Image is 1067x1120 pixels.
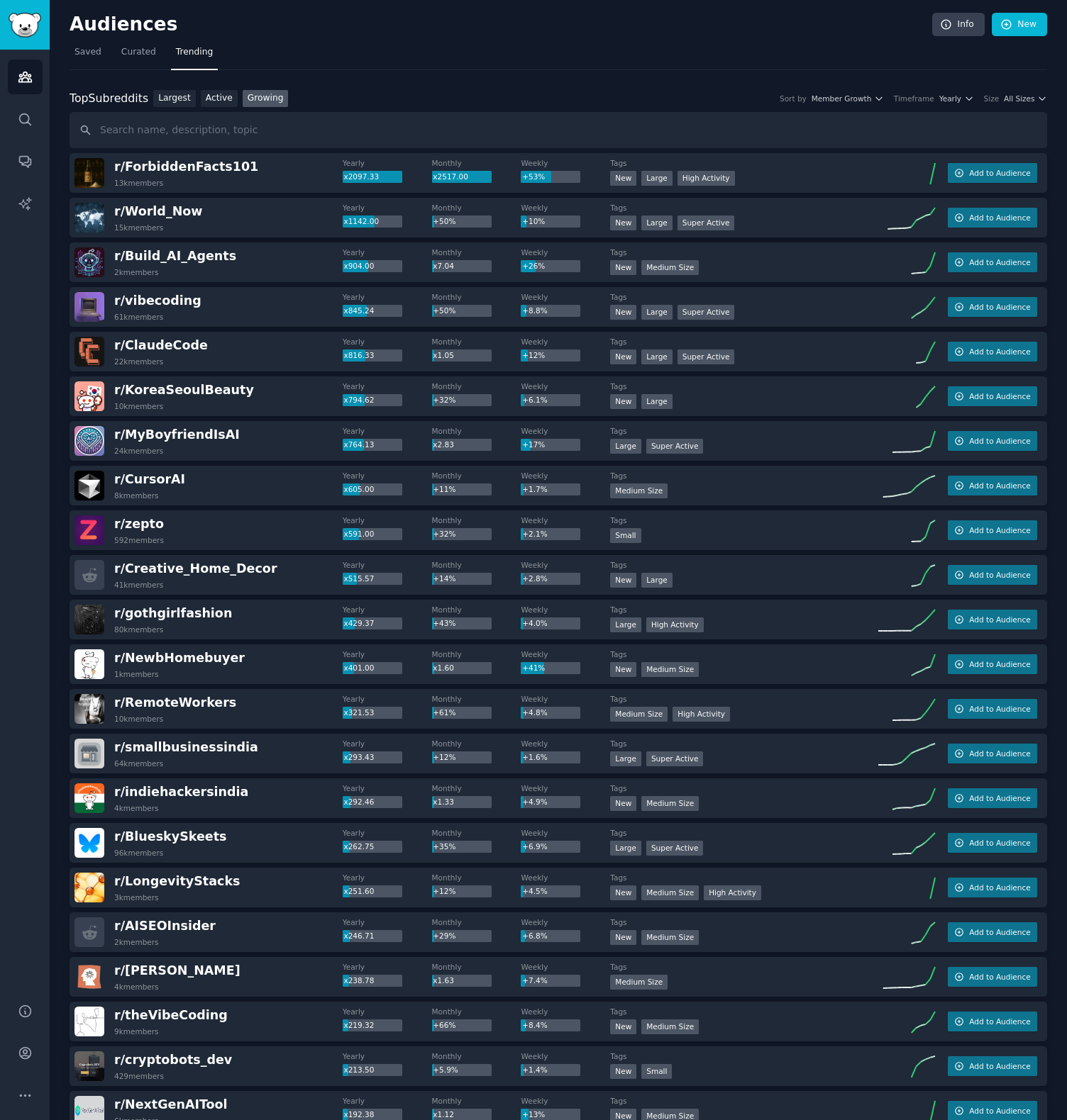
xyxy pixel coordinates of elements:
[432,426,521,436] dt: Monthly
[521,560,610,570] dt: Weekly
[433,663,454,672] span: x1.60
[343,292,432,302] dt: Yearly
[521,426,610,436] dt: Weekly
[433,396,455,404] span: +32%
[812,94,872,103] span: Member Growth
[70,13,932,36] h2: Audiences
[521,739,610,749] dt: Weekly
[114,829,226,844] span: r/ BlueskySkeets
[114,785,248,799] span: r/ indiehackersindia
[343,962,432,972] dt: Yearly
[114,695,236,710] span: r/ RemoteWorkers
[522,217,545,225] span: +10%
[432,649,521,659] dt: Monthly
[433,217,455,225] span: +50%
[984,94,1000,103] div: Size
[610,617,641,632] div: Large
[610,649,878,659] dt: Tags
[610,707,668,722] div: Medium Size
[114,383,254,397] span: r/ KoreaSeoulBeauty
[522,753,547,761] span: +1.6%
[948,520,1037,540] button: Add to Audience
[948,208,1037,228] button: Add to Audience
[433,530,455,538] span: +32%
[433,708,455,717] span: +61%
[114,223,163,233] div: 15k members
[343,783,432,793] dt: Yearly
[521,158,610,168] dt: Weekly
[521,649,610,659] dt: Weekly
[522,708,547,717] span: +4.8%
[74,783,104,813] img: indiehackersindia
[74,247,104,277] img: Build_AI_Agents
[343,217,379,225] span: x1142.00
[74,694,104,724] img: RemoteWorkers
[343,440,374,449] span: x764.13
[610,930,636,945] div: New
[948,878,1037,897] button: Add to Audience
[433,574,455,583] span: +14%
[610,305,636,320] div: New
[610,337,878,347] dt: Tags
[432,783,521,793] dt: Monthly
[343,515,432,525] dt: Yearly
[969,749,1030,758] span: Add to Audience
[610,515,878,525] dt: Tags
[522,797,547,806] span: +4.9%
[121,46,156,59] span: Curated
[948,699,1037,719] button: Add to Audience
[116,41,161,70] a: Curated
[610,828,878,838] dt: Tags
[969,704,1030,714] span: Add to Audience
[704,885,761,900] div: High Activity
[114,848,163,858] div: 96k members
[433,172,468,181] span: x2517.00
[114,159,258,174] span: r/ ForbiddenFacts101
[432,203,521,213] dt: Monthly
[74,158,104,188] img: ForbiddenFacts101
[610,885,636,900] div: New
[610,247,878,257] dt: Tags
[343,753,374,761] span: x293.43
[948,476,1037,495] button: Add to Audience
[114,963,241,978] span: r/ [PERSON_NAME]
[74,828,104,858] img: BlueskySkeets
[74,962,104,992] img: claude
[433,351,454,359] span: x1.05
[522,663,545,672] span: +41%
[948,431,1037,451] button: Add to Audience
[343,797,374,806] span: x292.46
[521,828,610,838] dt: Weekly
[343,649,432,659] dt: Yearly
[343,931,374,940] span: x246.71
[432,873,521,883] dt: Monthly
[969,570,1030,580] span: Add to Audience
[433,797,454,806] span: x1.33
[114,669,159,679] div: 1k members
[74,1051,104,1081] img: cryptobots_dev
[114,606,232,620] span: r/ gothgirlfashion
[521,337,610,347] dt: Weekly
[433,485,455,493] span: +11%
[641,885,699,900] div: Medium Size
[646,841,704,856] div: Super Active
[948,252,1037,272] button: Add to Audience
[948,1012,1037,1031] button: Add to Audience
[610,573,636,588] div: New
[969,257,1030,267] span: Add to Audience
[780,94,807,103] div: Sort by
[521,917,610,927] dt: Weekly
[343,158,432,168] dt: Yearly
[641,260,699,275] div: Medium Size
[432,605,521,615] dt: Monthly
[641,796,699,811] div: Medium Size
[343,887,374,895] span: x251.60
[610,349,636,364] div: New
[646,617,704,632] div: High Activity
[114,401,163,411] div: 10k members
[641,215,673,230] div: Large
[114,937,159,947] div: 2k members
[610,292,878,302] dt: Tags
[948,922,1037,942] button: Add to Audience
[74,1007,104,1036] img: theVibeCoding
